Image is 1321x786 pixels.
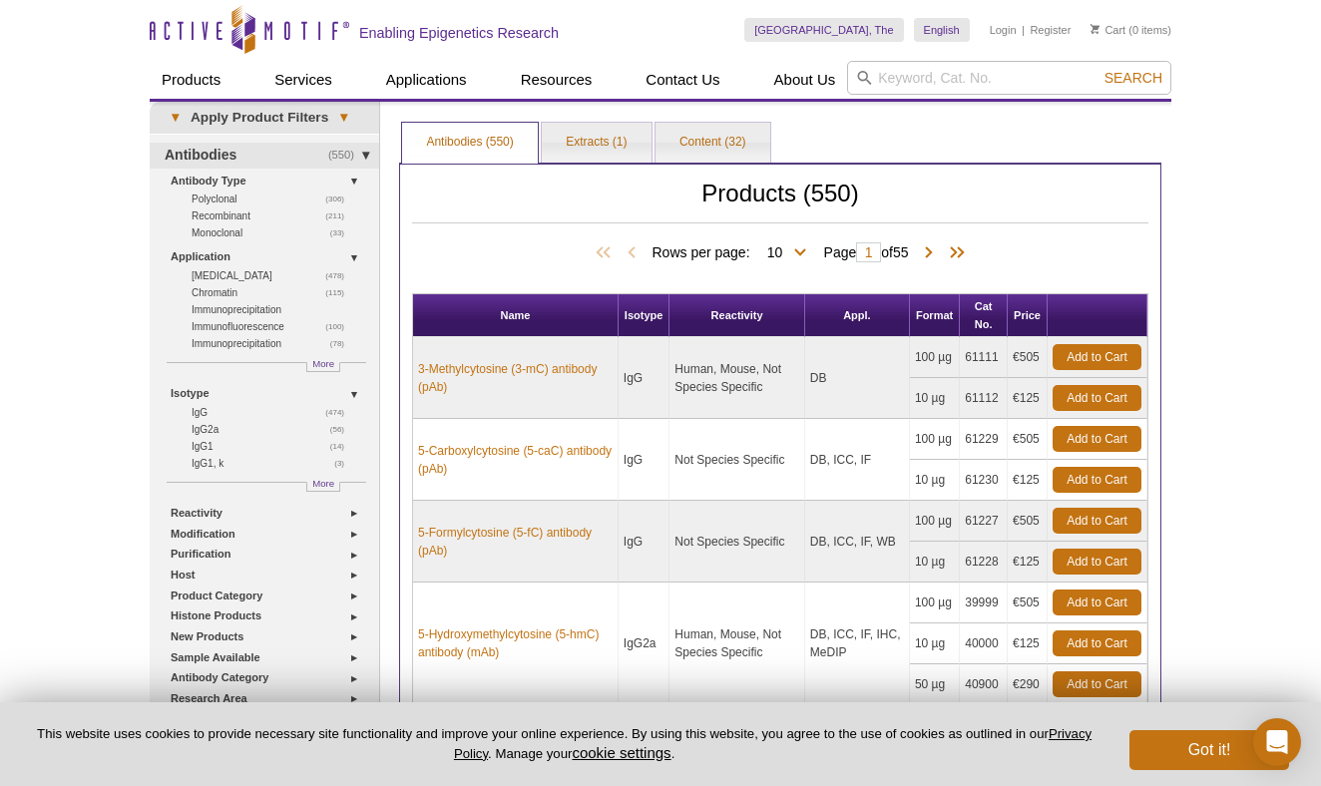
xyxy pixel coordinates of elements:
[960,583,1008,623] td: 39999
[192,438,355,455] a: (14)IgG1
[150,102,379,134] a: ▾Apply Product Filters▾
[910,378,960,419] td: 10 µg
[1091,24,1100,34] img: Your Cart
[1008,378,1048,419] td: €125
[960,294,1008,337] th: Cat No.
[374,61,479,99] a: Applications
[171,688,367,709] a: Research Area
[171,171,367,192] a: Antibody Type
[910,542,960,583] td: 10 µg
[669,294,804,337] th: Reactivity
[619,337,670,419] td: IgG
[1053,549,1141,575] a: Add to Cart
[192,224,355,241] a: (33)Monoclonal
[312,475,334,492] span: More
[1008,583,1048,623] td: €505
[325,267,355,284] span: (478)
[312,355,334,372] span: More
[910,294,960,337] th: Format
[762,61,848,99] a: About Us
[592,243,622,263] span: First Page
[1030,23,1071,37] a: Register
[910,460,960,501] td: 10 µg
[619,501,670,583] td: IgG
[325,207,355,224] span: (211)
[150,143,379,169] a: (550)Antibodies
[960,460,1008,501] td: 61230
[939,243,969,263] span: Last Page
[192,284,355,318] a: (115)Chromatin Immunoprecipitation
[171,647,367,668] a: Sample Available
[669,419,804,501] td: Not Species Specific
[960,664,1008,705] td: 40900
[1008,294,1048,337] th: Price
[171,246,367,267] a: Application
[990,23,1017,37] a: Login
[330,438,355,455] span: (14)
[960,337,1008,378] td: 61111
[171,544,367,565] a: Purification
[454,726,1092,760] a: Privacy Policy
[171,383,367,404] a: Isotype
[192,455,355,472] a: (3)IgG1, k
[330,335,355,352] span: (78)
[1008,623,1048,664] td: €125
[150,61,232,99] a: Products
[1008,664,1048,705] td: €290
[328,109,359,127] span: ▾
[805,294,910,337] th: Appl.
[910,583,960,623] td: 100 µg
[328,143,365,169] span: (550)
[1053,671,1141,697] a: Add to Cart
[1253,718,1301,766] div: Open Intercom Messenger
[910,623,960,664] td: 10 µg
[960,378,1008,419] td: 61112
[1104,70,1162,86] span: Search
[325,318,355,335] span: (100)
[171,586,367,606] a: Product Category
[1022,18,1025,42] li: |
[192,404,355,421] a: (474)IgG
[652,241,813,261] span: Rows per page:
[171,667,367,688] a: Antibody Category
[910,419,960,460] td: 100 µg
[412,185,1148,223] h2: Products (550)
[1053,589,1141,615] a: Add to Cart
[914,18,970,42] a: English
[1008,460,1048,501] td: €125
[306,482,340,492] a: More
[910,501,960,542] td: 100 µg
[1008,501,1048,542] td: €505
[192,318,355,335] a: (100)Immunofluorescence
[330,224,355,241] span: (33)
[192,267,355,284] a: (478)[MEDICAL_DATA]
[669,583,804,705] td: Human, Mouse, Not Species Specific
[960,623,1008,664] td: 40000
[656,123,770,163] a: Content (32)
[619,419,670,501] td: IgG
[960,419,1008,460] td: 61229
[418,360,613,396] a: 3-Methylcytosine (3-mC) antibody (pAb)
[805,583,910,705] td: DB, ICC, IF, IHC, MeDIP
[669,337,804,419] td: Human, Mouse, Not Species Specific
[192,421,355,438] a: (56)IgG2a
[805,419,910,501] td: DB, ICC, IF
[805,337,910,419] td: DB
[418,442,613,478] a: 5-Carboxylcytosine (5-caC) antibody (pAb)
[32,725,1097,763] p: This website uses cookies to provide necessary site functionality and improve your online experie...
[622,243,642,263] span: Previous Page
[960,542,1008,583] td: 61228
[1008,419,1048,460] td: €505
[1053,426,1141,452] a: Add to Cart
[1091,18,1171,42] li: (0 items)
[325,404,355,421] span: (474)
[1008,542,1048,583] td: €125
[171,605,367,626] a: Histone Products
[171,503,367,524] a: Reactivity
[910,664,960,705] td: 50 µg
[160,109,191,127] span: ▾
[325,191,355,207] span: (306)
[1053,508,1141,534] a: Add to Cart
[619,583,670,705] td: IgG2a
[1008,337,1048,378] td: €505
